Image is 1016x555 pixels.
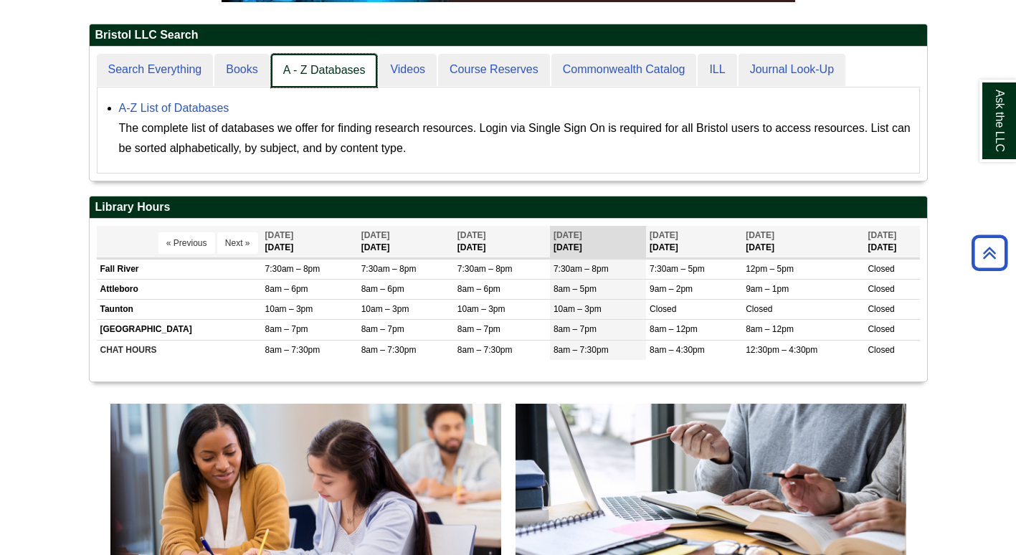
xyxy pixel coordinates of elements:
[646,226,742,258] th: [DATE]
[457,324,500,334] span: 8am – 7pm
[457,284,500,294] span: 8am – 6pm
[265,264,321,274] span: 7:30am – 8pm
[438,54,550,86] a: Course Reserves
[650,264,705,274] span: 7:30am – 5pm
[742,226,864,258] th: [DATE]
[746,230,774,240] span: [DATE]
[97,300,262,320] td: Taunton
[967,243,1012,262] a: Back to Top
[457,264,513,274] span: 7:30am – 8pm
[361,324,404,334] span: 8am – 7pm
[864,226,919,258] th: [DATE]
[554,324,597,334] span: 8am – 7pm
[868,230,896,240] span: [DATE]
[90,24,927,47] h2: Bristol LLC Search
[868,304,894,314] span: Closed
[97,280,262,300] td: Attleboro
[361,284,404,294] span: 8am – 6pm
[97,340,262,360] td: CHAT HOURS
[379,54,437,86] a: Videos
[454,226,550,258] th: [DATE]
[265,304,313,314] span: 10am – 3pm
[746,264,794,274] span: 12pm – 5pm
[158,232,215,254] button: « Previous
[551,54,697,86] a: Commonwealth Catalog
[868,284,894,294] span: Closed
[554,264,609,274] span: 7:30am – 8pm
[698,54,736,86] a: ILL
[265,230,294,240] span: [DATE]
[746,284,789,294] span: 9am – 1pm
[746,324,794,334] span: 8am – 12pm
[265,324,308,334] span: 8am – 7pm
[262,226,358,258] th: [DATE]
[554,230,582,240] span: [DATE]
[650,230,678,240] span: [DATE]
[746,345,817,355] span: 12:30pm – 4:30pm
[868,324,894,334] span: Closed
[90,196,927,219] h2: Library Hours
[554,304,602,314] span: 10am – 3pm
[361,304,409,314] span: 10am – 3pm
[217,232,258,254] button: Next »
[554,345,609,355] span: 8am – 7:30pm
[119,118,912,158] div: The complete list of databases we offer for finding research resources. Login via Single Sign On ...
[358,226,454,258] th: [DATE]
[650,284,693,294] span: 9am – 2pm
[650,324,698,334] span: 8am – 12pm
[265,284,308,294] span: 8am – 6pm
[868,345,894,355] span: Closed
[457,345,513,355] span: 8am – 7:30pm
[361,264,417,274] span: 7:30am – 8pm
[746,304,772,314] span: Closed
[265,345,321,355] span: 8am – 7:30pm
[97,320,262,340] td: [GEOGRAPHIC_DATA]
[739,54,845,86] a: Journal Look-Up
[550,226,646,258] th: [DATE]
[650,304,676,314] span: Closed
[457,230,486,240] span: [DATE]
[271,54,378,87] a: A - Z Databases
[361,230,390,240] span: [DATE]
[214,54,269,86] a: Books
[119,102,229,114] a: A-Z List of Databases
[457,304,505,314] span: 10am – 3pm
[650,345,705,355] span: 8am – 4:30pm
[554,284,597,294] span: 8am – 5pm
[97,54,214,86] a: Search Everything
[868,264,894,274] span: Closed
[97,259,262,279] td: Fall River
[361,345,417,355] span: 8am – 7:30pm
